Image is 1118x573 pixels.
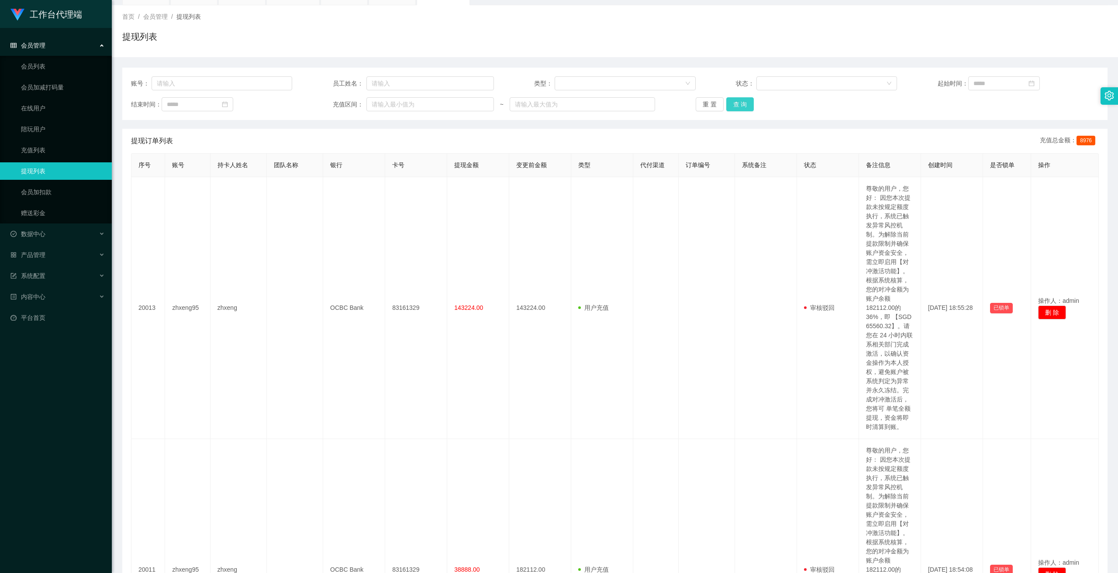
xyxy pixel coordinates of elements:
span: 序号 [138,161,151,168]
i: 图标: setting [1104,91,1114,100]
a: 在线用户 [21,100,105,117]
i: 图标: calendar [222,101,228,107]
span: 充值区间： [333,100,367,109]
span: 代付渠道 [640,161,665,168]
span: 状态 [804,161,816,168]
span: 备注信息 [866,161,890,168]
a: 工作台代理端 [10,10,82,17]
i: 图标: appstore-o [10,252,17,258]
a: 会员列表 [21,58,105,75]
td: 83161329 [385,177,447,439]
span: 创建时间 [928,161,952,168]
span: 变更前金额 [516,161,547,168]
span: 提现金额 [454,161,479,168]
a: 赠送彩金 [21,204,105,222]
span: 结束时间： [131,100,162,109]
span: 操作人：admin [1038,559,1079,566]
span: 系统备注 [742,161,766,168]
a: 充值列表 [21,141,105,159]
span: 产品管理 [10,251,45,258]
i: 图标: down [887,81,892,87]
span: 143224.00 [454,304,483,311]
span: 订单编号 [686,161,710,168]
span: 起始时间： [938,79,968,88]
div: 充值总金额： [1040,136,1099,146]
td: 143224.00 [509,177,571,439]
button: 已锁单 [990,303,1013,313]
span: 操作人：admin [1038,297,1079,304]
img: logo.9652507e.png [10,9,24,21]
button: 重 置 [696,97,724,111]
span: 类型： [534,79,555,88]
span: 员工姓名： [333,79,367,88]
td: 尊敬的用户，您好： 因您本次提款未按规定额度执行，系统已触发异常风控机制。为解除当前提款限制并确保账户资金安全，需立即启用【对冲激活功能】。根据系统核算，您的对冲金额为账户余额182112.00... [859,177,921,439]
span: 类型 [578,161,590,168]
span: 用户充值 [578,304,609,311]
button: 查 询 [726,97,754,111]
span: / [138,13,140,20]
input: 请输入最大值为 [510,97,655,111]
span: 审核驳回 [804,304,835,311]
i: 图标: form [10,273,17,279]
i: 图标: check-circle-o [10,231,17,237]
span: 内容中心 [10,293,45,300]
span: 8976 [1077,136,1095,145]
a: 提现列表 [21,162,105,180]
span: ~ [494,100,510,109]
h1: 提现列表 [122,30,157,43]
span: 会员管理 [143,13,168,20]
i: 图标: calendar [1028,80,1035,86]
input: 请输入 [366,76,494,90]
a: 会员加减打码量 [21,79,105,96]
span: 审核驳回 [804,566,835,573]
span: 团队名称 [274,161,298,168]
i: 图标: profile [10,294,17,300]
span: 会员管理 [10,42,45,49]
span: 系统配置 [10,272,45,279]
span: 银行 [330,161,342,168]
h1: 工作台代理端 [30,0,82,28]
a: 图标: dashboard平台首页 [10,309,105,326]
span: 提现列表 [176,13,201,20]
a: 会员加扣款 [21,183,105,201]
span: 持卡人姓名 [217,161,248,168]
input: 请输入最小值为 [366,97,494,111]
td: zhxeng95 [165,177,210,439]
span: 提现订单列表 [131,136,173,146]
a: 陪玩用户 [21,120,105,138]
span: 首页 [122,13,135,20]
i: 图标: table [10,42,17,48]
input: 请输入 [152,76,293,90]
td: zhxeng [210,177,267,439]
span: 是否锁单 [990,161,1014,168]
td: 20013 [131,177,165,439]
span: 账号 [172,161,184,168]
span: 用户充值 [578,566,609,573]
td: [DATE] 18:55:28 [921,177,983,439]
span: 数据中心 [10,230,45,237]
span: 卡号 [392,161,404,168]
span: / [171,13,173,20]
span: 账号： [131,79,152,88]
i: 图标: down [685,81,690,87]
button: 删 除 [1038,305,1066,319]
span: 操作 [1038,161,1050,168]
td: OCBC Bank [323,177,385,439]
span: 38888.00 [454,566,480,573]
span: 状态： [736,79,756,88]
